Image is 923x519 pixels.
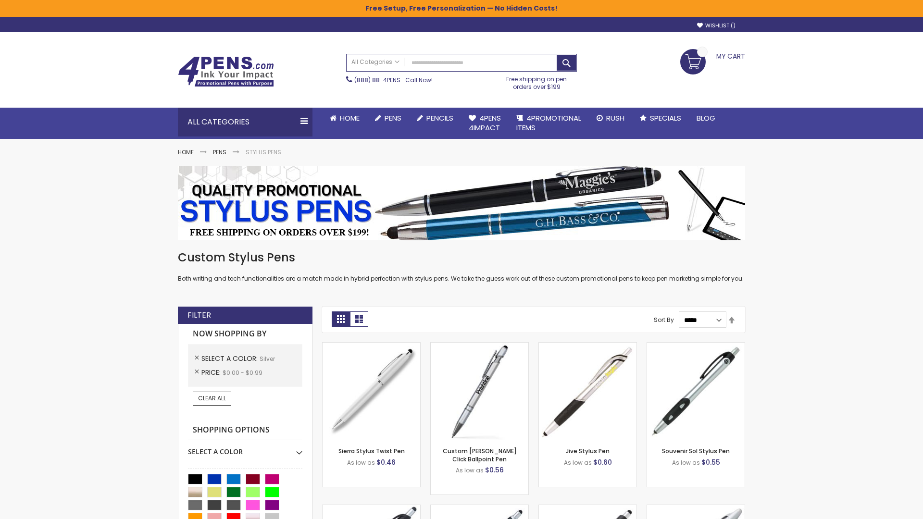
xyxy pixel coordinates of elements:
[347,54,404,70] a: All Categories
[647,343,745,440] img: Souvenir Sol Stylus Pen-Silver
[367,108,409,129] a: Pens
[701,457,720,467] span: $0.55
[354,76,433,84] span: - Call Now!
[431,342,528,350] a: Custom Alex II Click Ballpoint Pen-Silver
[497,72,577,91] div: Free shipping on pen orders over $199
[323,505,420,513] a: React Stylus Grip Pen-Silver
[539,342,636,350] a: Jive Stylus Pen-Silver
[193,392,231,405] a: Clear All
[376,457,396,467] span: $0.46
[566,447,610,455] a: Jive Stylus Pen
[188,324,302,344] strong: Now Shopping by
[689,108,723,129] a: Blog
[662,447,730,455] a: Souvenir Sol Stylus Pen
[338,447,405,455] a: Sierra Stylus Twist Pen
[426,113,453,123] span: Pencils
[509,108,589,139] a: 4PROMOTIONALITEMS
[654,316,674,324] label: Sort By
[188,420,302,441] strong: Shopping Options
[351,58,399,66] span: All Categories
[213,148,226,156] a: Pens
[697,113,715,123] span: Blog
[340,113,360,123] span: Home
[187,310,211,321] strong: Filter
[201,354,260,363] span: Select A Color
[516,113,581,133] span: 4PROMOTIONAL ITEMS
[323,343,420,440] img: Stypen-35-Silver
[332,311,350,327] strong: Grid
[431,343,528,440] img: Custom Alex II Click Ballpoint Pen-Silver
[632,108,689,129] a: Specials
[354,76,400,84] a: (888) 88-4PENS
[647,505,745,513] a: Twist Highlighter-Pen Stylus Combo-Silver
[178,250,745,283] div: Both writing and tech functionalities are a match made in hybrid perfection with stylus pens. We ...
[178,148,194,156] a: Home
[246,148,281,156] strong: Stylus Pens
[606,113,624,123] span: Rush
[201,368,223,377] span: Price
[322,108,367,129] a: Home
[178,250,745,265] h1: Custom Stylus Pens
[456,466,484,474] span: As low as
[178,108,312,136] div: All Categories
[223,369,262,377] span: $0.00 - $0.99
[188,440,302,457] div: Select A Color
[178,166,745,240] img: Stylus Pens
[485,465,504,475] span: $0.56
[650,113,681,123] span: Specials
[323,342,420,350] a: Stypen-35-Silver
[385,113,401,123] span: Pens
[347,458,375,467] span: As low as
[697,22,736,29] a: Wishlist
[198,394,226,402] span: Clear All
[647,342,745,350] a: Souvenir Sol Stylus Pen-Silver
[178,56,274,87] img: 4Pens Custom Pens and Promotional Products
[539,343,636,440] img: Jive Stylus Pen-Silver
[260,355,275,363] span: Silver
[539,505,636,513] a: Souvenir® Emblem Stylus Pen-Silver
[589,108,632,129] a: Rush
[564,458,592,467] span: As low as
[431,505,528,513] a: Epiphany Stylus Pens-Silver
[443,447,517,463] a: Custom [PERSON_NAME] Click Ballpoint Pen
[593,457,612,467] span: $0.60
[672,458,700,467] span: As low as
[469,113,501,133] span: 4Pens 4impact
[409,108,461,129] a: Pencils
[461,108,509,139] a: 4Pens4impact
